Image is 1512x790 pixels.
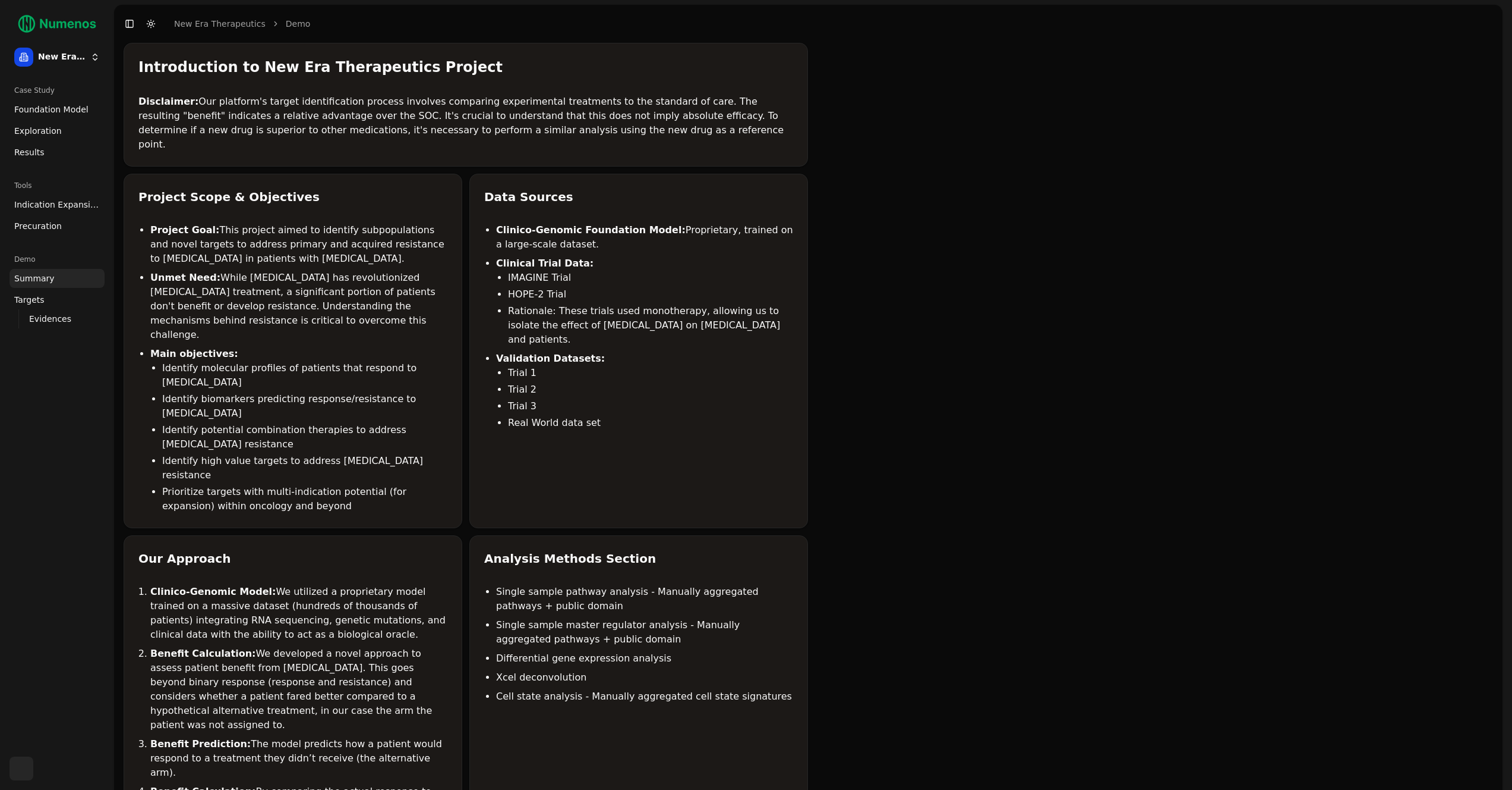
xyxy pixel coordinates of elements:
[150,271,447,342] li: While [MEDICAL_DATA] has revolutionized [MEDICAL_DATA] treatment, a significant portion of patien...
[29,313,71,325] span: Evidences
[14,272,55,284] span: Summary
[162,392,447,421] li: Identify biomarkers predicting response/resistance to [MEDICAL_DATA]
[10,250,105,269] div: Demo
[38,52,86,62] span: New Era Therapeutics
[496,651,793,666] li: Differential gene expression analysis
[150,647,447,732] li: We developed a novel approach to assess patient benefit from [MEDICAL_DATA]. This goes beyond bin...
[10,100,105,119] a: Foundation Model
[138,95,793,152] p: Our platform's target identification process involves comparing experimental treatments to the st...
[496,689,793,704] li: Cell state analysis - Manually aggregated cell state signatures
[150,224,219,236] strong: Project Goal:
[174,18,266,30] a: New Era Therapeutics
[10,43,105,71] button: New Era Therapeutics
[508,304,793,347] li: Rationale: These trials used monotherapy, allowing us to isolate the effect of [MEDICAL_DATA] on ...
[138,189,447,205] div: Project Scope & Objectives
[508,416,793,430] li: Real World data set
[24,311,90,327] a: Evidences
[150,586,276,597] strong: Clinico-Genomic Model:
[14,199,100,211] span: Indication Expansion
[496,224,686,236] strong: Clinico-Genomic Foundation Model:
[10,176,105,195] div: Tools
[508,366,793,380] li: Trial 1
[10,269,105,288] a: Summary
[138,96,198,107] strong: Disclaimer:
[150,648,255,659] strong: Benefit Calculation:
[14,220,62,232] span: Precuration
[150,223,447,266] li: This project aimed to identify subpopulations and novel targets to address primary and acquired r...
[484,550,793,567] div: Analysis Methods Section
[10,81,105,100] div: Case Study
[10,143,105,162] a: Results
[496,258,594,269] strong: Clinical Trial Data:
[162,454,447,482] li: Identify high value targets to address [MEDICAL_DATA] resistance
[138,58,793,77] div: Introduction to New Era Therapeutics Project
[508,271,793,285] li: IMAGINE Trial
[150,585,447,642] li: We utilized a proprietary model trained on a massive dataset (hundreds of thousands of patients) ...
[496,223,793,252] li: Proprietary, trained on a large-scale dataset.
[14,125,62,137] span: Exploration
[10,195,105,214] a: Indication Expansion
[14,294,45,306] span: Targets
[150,738,251,750] strong: Benefit Prediction:
[508,399,793,413] li: Trial 3
[162,361,447,390] li: Identify molecular profiles of patients that respond to [MEDICAL_DATA]
[496,353,605,364] strong: Validation Datasets:
[10,121,105,140] a: Exploration
[10,290,105,309] a: Targets
[150,272,220,283] strong: Unmet Need:
[162,423,447,452] li: Identify potential combination therapies to address [MEDICAL_DATA] resistance
[496,585,793,613] li: Single sample pathway analysis - Manually aggregated pathways + public domain
[14,104,89,115] span: Foundation Model
[10,217,105,236] a: Precuration
[496,670,793,685] li: Xcel deconvolution
[508,383,793,397] li: Trial 2
[496,618,793,647] li: Single sample master regulator analysis - Manually aggregated pathways + public domain
[150,737,447,780] li: The model predicts how a patient would respond to a treatment they didn’t receive (the alternativ...
[138,550,447,567] div: Our Approach
[286,18,311,30] a: Demo
[150,348,238,359] strong: Main objectives:
[484,189,793,205] div: Data Sources
[174,18,310,30] nav: breadcrumb
[14,146,45,158] span: Results
[162,485,447,513] li: Prioritize targets with multi-indication potential (for expansion) within oncology and beyond
[508,287,793,302] li: HOPE-2 Trial
[10,10,105,38] img: Numenos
